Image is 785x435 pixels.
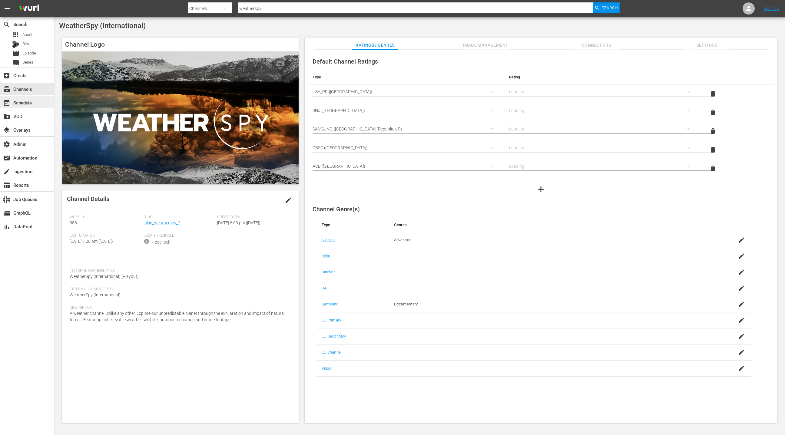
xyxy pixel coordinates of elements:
[684,41,730,49] span: Settings
[313,83,499,100] div: USA_PR ([GEOGRAPHIC_DATA])
[151,239,170,246] div: 7-day lock
[3,21,10,28] span: Search
[3,209,10,217] span: GraphQL
[313,139,499,156] div: CBSC ([GEOGRAPHIC_DATA])
[70,269,288,273] span: Internal Channel Title:
[709,127,717,135] span: delete
[313,206,360,213] span: Channel Genre(s)
[3,113,10,120] span: VOD
[463,41,508,49] span: Image Management
[70,220,77,225] span: 388
[313,58,378,65] span: Default Channel Ratings
[322,334,346,338] a: LG Secondary
[322,286,327,290] a: IAB
[322,238,335,242] a: Nielsen
[322,366,332,371] a: Vidaa
[706,143,720,157] button: delete
[3,72,10,79] span: Create
[62,38,299,51] h4: Channel Logo
[12,31,19,38] span: Asset
[706,87,720,101] button: delete
[217,215,288,220] span: Created On:
[70,287,288,292] span: External Channel Title:
[3,86,10,93] span: Channels
[144,220,181,225] a: jukin_weatherspy_2
[313,120,499,137] div: SAMSUNG ([GEOGRAPHIC_DATA] (Republic of))
[313,158,499,175] div: ACB ([GEOGRAPHIC_DATA])
[12,41,19,48] div: Bits
[3,127,10,134] span: Overlays
[70,274,139,279] span: WeatherSpy (International) (Playout)
[217,220,260,225] span: [DATE] 6:03 pm ([DATE])
[3,154,10,162] span: Automation
[144,238,150,244] span: info
[12,50,19,57] span: Episode
[285,196,292,204] span: edit
[709,90,717,97] span: delete
[593,2,620,13] button: Search
[22,32,32,38] span: Asset
[322,302,339,306] a: Samsung
[12,59,19,66] span: Series
[709,165,717,172] span: delete
[62,51,299,184] img: WeatherSpy (International)
[59,21,146,30] span: WeatherSpy (International)
[709,109,717,116] span: delete
[763,6,779,11] a: Sign Out
[308,70,504,84] th: Type
[313,102,499,119] div: SNJ ([GEOGRAPHIC_DATA])
[70,239,113,244] span: [DATE] 7:26 pm ([DATE])
[706,105,720,120] button: delete
[322,254,330,258] a: Roku
[706,161,720,176] button: delete
[3,168,10,175] span: Ingestion
[3,141,10,148] span: Admin
[70,215,141,220] span: Wurl ID:
[3,99,10,107] span: Schedule
[389,218,703,232] th: Genres
[574,41,619,49] span: Connectors
[352,41,398,49] span: Ratings / Genres
[706,124,720,138] button: delete
[70,292,121,297] span: WeatherSpy (International)
[144,215,214,220] span: Slug:
[322,270,335,274] a: Sinclair
[281,193,296,207] button: edit
[709,146,717,153] span: delete
[22,50,36,56] span: Episode
[70,305,288,310] span: Description:
[602,2,618,13] span: Search
[144,233,214,238] span: Lock Threshold:
[3,182,10,189] span: Reports
[4,5,11,12] span: menu
[70,233,141,238] span: Last Updated:
[22,41,29,47] span: Bits
[308,70,774,178] table: simple table
[322,350,342,354] a: LG Channel
[70,311,285,322] span: A weather channel unlike any other. Explore our unpredictable planet through the exhilaration and...
[504,70,701,84] th: Rating
[322,318,341,322] a: LG Primary
[3,196,10,203] span: Job Queues
[15,2,44,16] img: ans4CAIJ8jUAAAAAAAAAAAAAAAAAAAAAAAAgQb4GAAAAAAAAAAAAAAAAAAAAAAAAJMjXAAAAAAAAAAAAAAAAAAAAAAAAgAT5G...
[67,195,109,203] span: Channel Details
[22,59,33,65] span: Series
[317,218,389,232] th: Type
[3,223,10,230] span: DataPool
